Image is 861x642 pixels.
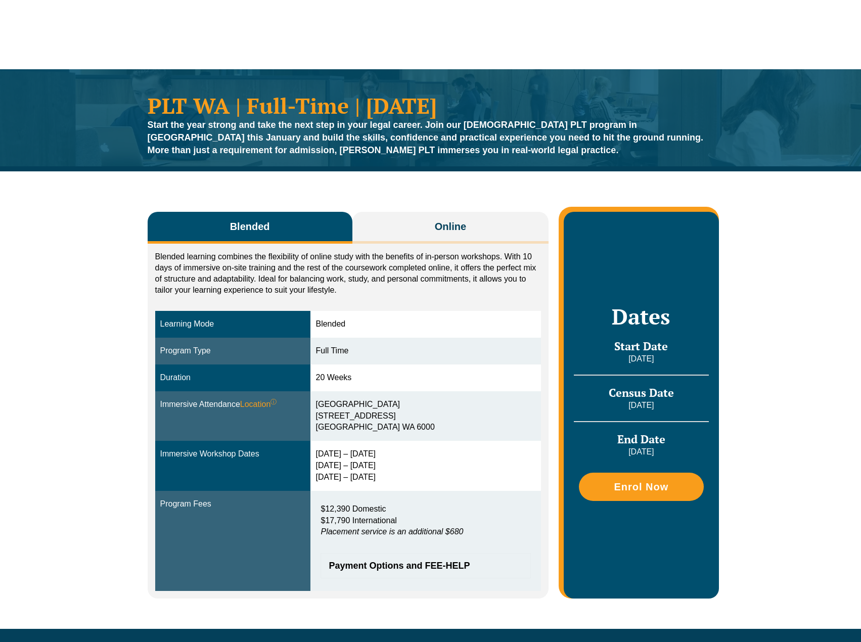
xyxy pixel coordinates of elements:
[321,505,386,513] span: $12,390 Domestic
[574,400,708,411] p: [DATE]
[160,318,306,330] div: Learning Mode
[574,304,708,329] h2: Dates
[160,345,306,357] div: Program Type
[230,219,270,234] span: Blended
[155,251,541,296] p: Blended learning combines the flexibility of online study with the benefits of in-person workshop...
[315,318,536,330] div: Blended
[315,372,536,384] div: 20 Weeks
[160,448,306,460] div: Immersive Workshop Dates
[321,516,396,525] span: $17,790 International
[315,448,536,483] div: [DATE] – [DATE] [DATE] – [DATE] [DATE] – [DATE]
[321,527,463,536] em: Placement service is an additional $680
[160,399,306,410] div: Immersive Attendance
[315,345,536,357] div: Full Time
[160,498,306,510] div: Program Fees
[435,219,466,234] span: Online
[148,95,714,116] h1: PLT WA | Full-Time | [DATE]
[315,399,536,434] div: [GEOGRAPHIC_DATA] [STREET_ADDRESS] [GEOGRAPHIC_DATA] WA 6000
[609,385,674,400] span: Census Date
[574,446,708,457] p: [DATE]
[240,399,277,410] span: Location
[617,432,665,446] span: End Date
[148,212,549,599] div: Tabs. Open items with Enter or Space, close with Escape and navigate using the Arrow keys.
[614,339,668,353] span: Start Date
[614,482,668,492] span: Enrol Now
[270,398,277,405] sup: ⓘ
[579,473,703,501] a: Enrol Now
[148,120,704,155] strong: Start the year strong and take the next step in your legal career. Join our [DEMOGRAPHIC_DATA] PL...
[160,372,306,384] div: Duration
[329,561,513,570] span: Payment Options and FEE-HELP
[574,353,708,364] p: [DATE]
